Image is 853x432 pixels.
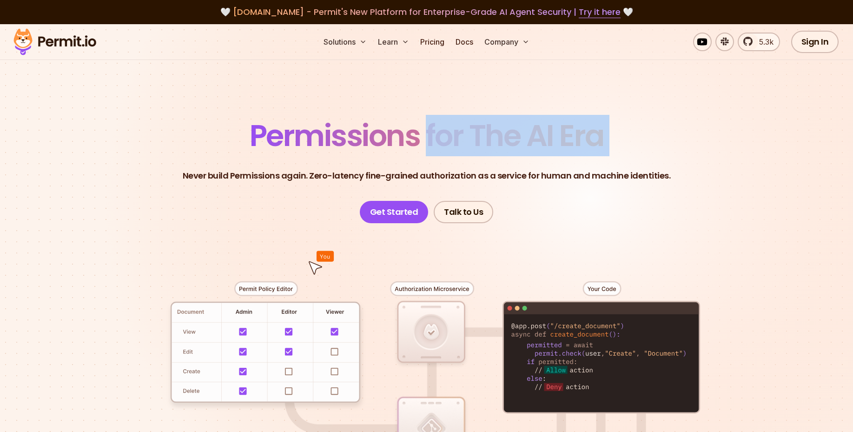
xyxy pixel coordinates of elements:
[481,33,533,51] button: Company
[360,201,429,223] a: Get Started
[579,6,621,18] a: Try it here
[183,169,671,182] p: Never build Permissions again. Zero-latency fine-grained authorization as a service for human and...
[738,33,780,51] a: 5.3k
[434,201,493,223] a: Talk to Us
[791,31,839,53] a: Sign In
[452,33,477,51] a: Docs
[374,33,413,51] button: Learn
[250,115,604,156] span: Permissions for The AI Era
[233,6,621,18] span: [DOMAIN_NAME] - Permit's New Platform for Enterprise-Grade AI Agent Security |
[754,36,774,47] span: 5.3k
[9,26,100,58] img: Permit logo
[320,33,370,51] button: Solutions
[417,33,448,51] a: Pricing
[22,6,831,19] div: 🤍 🤍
